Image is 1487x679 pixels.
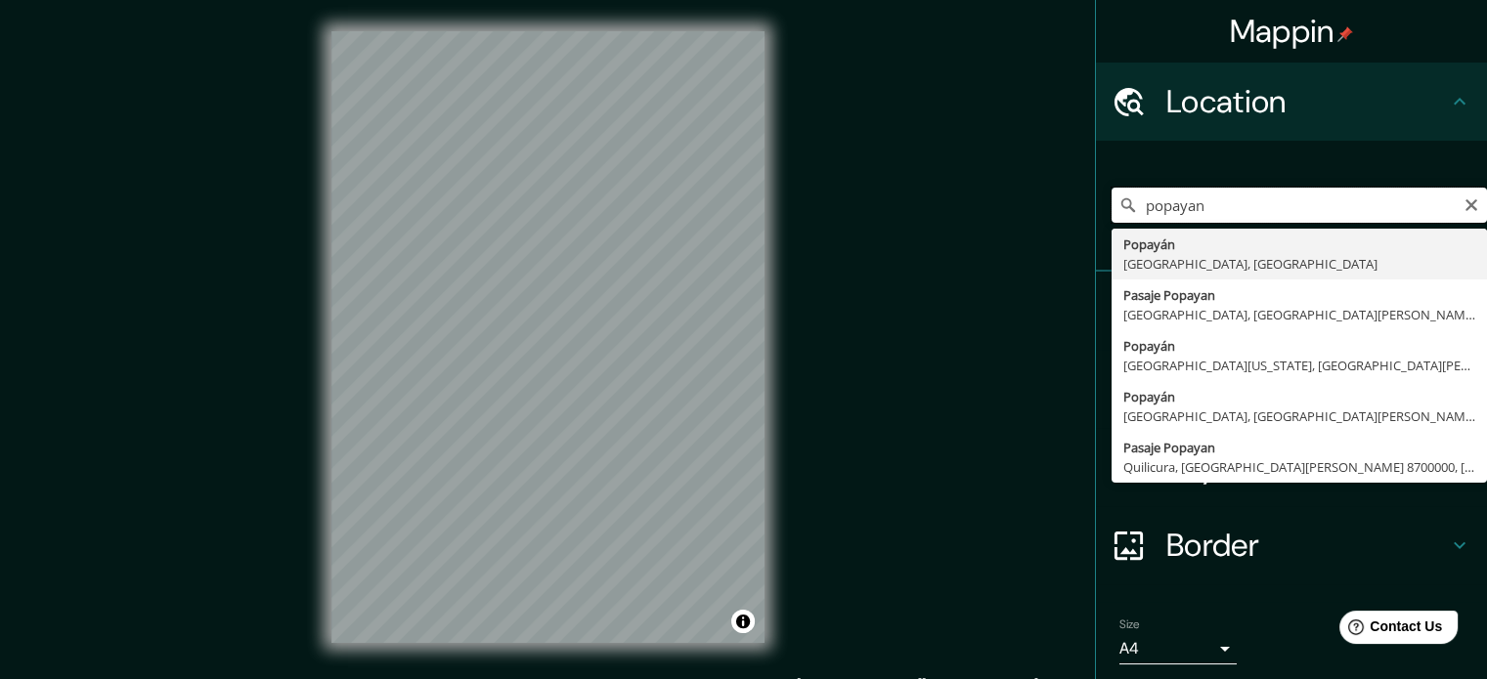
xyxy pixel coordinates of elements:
[1123,254,1475,274] div: [GEOGRAPHIC_DATA], [GEOGRAPHIC_DATA]
[1096,350,1487,428] div: Style
[1313,603,1465,658] iframe: Help widget launcher
[1119,633,1237,664] div: A4
[1123,234,1475,254] div: Popayán
[1096,428,1487,506] div: Layout
[1096,272,1487,350] div: Pins
[1464,194,1479,213] button: Clear
[1123,305,1475,324] div: [GEOGRAPHIC_DATA], [GEOGRAPHIC_DATA][PERSON_NAME] 7910000, [GEOGRAPHIC_DATA]
[1123,406,1475,426] div: [GEOGRAPHIC_DATA], [GEOGRAPHIC_DATA][PERSON_NAME] 9160000, [GEOGRAPHIC_DATA]
[1123,438,1475,457] div: Pasaje Popayan
[1123,387,1475,406] div: Popayán
[1096,506,1487,584] div: Border
[1096,63,1487,141] div: Location
[331,31,765,643] canvas: Map
[1123,285,1475,305] div: Pasaje Popayan
[1119,616,1140,633] label: Size
[1123,356,1475,375] div: [GEOGRAPHIC_DATA][US_STATE], [GEOGRAPHIC_DATA][PERSON_NAME] 8240000, [GEOGRAPHIC_DATA]
[1123,457,1475,477] div: Quilicura, [GEOGRAPHIC_DATA][PERSON_NAME] 8700000, [GEOGRAPHIC_DATA]
[1166,447,1448,487] h4: Layout
[1166,526,1448,565] h4: Border
[1337,26,1353,42] img: pin-icon.png
[1123,336,1475,356] div: Popayán
[1230,12,1354,51] h4: Mappin
[1112,188,1487,223] input: Pick your city or area
[1166,82,1448,121] h4: Location
[731,610,755,633] button: Toggle attribution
